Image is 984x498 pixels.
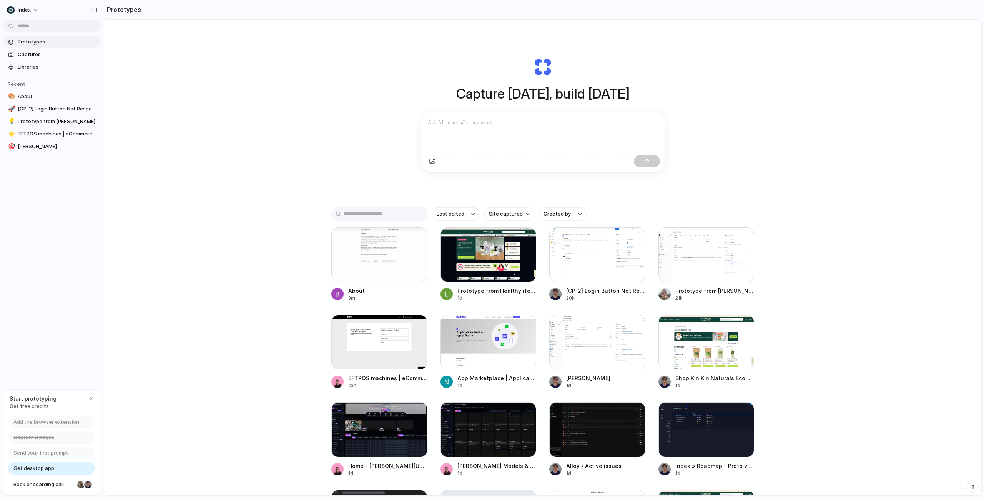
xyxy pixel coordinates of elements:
span: Captures [18,51,97,58]
h1: Capture [DATE], build [DATE] [456,84,630,104]
a: Index » Roadmap - Proto variantIndex » Roadmap - Proto variant1d [658,402,755,476]
div: Prototype from [PERSON_NAME] [675,287,755,295]
div: Christian Iacullo [83,480,93,489]
a: Shop Kin Kin Naturals Eco | HealthylifeShop Kin Kin Naturals Eco | Healthylife1d [658,315,755,389]
button: 💡 [7,118,15,125]
a: Alloy › Active issuesAlloy › Active issues1d [549,402,645,476]
span: Created by [544,210,571,218]
a: Prototype from Healthylife & Healthylife Pharmacy (Formerly Superpharmacy)Prototype from Healthyl... [440,227,537,302]
div: 1d [457,470,537,477]
div: 1d [566,382,610,389]
button: Index [4,4,43,16]
button: 🎨 [7,93,15,100]
a: Leonardo Ai Models & Training - Leonardo.Ai[PERSON_NAME] Models & Training - [PERSON_NAME][URL]1d [440,402,537,476]
a: Prototype from Aleksi Kallio - AttioPrototype from [PERSON_NAME]21h [658,227,755,302]
span: Add the browser extension [13,418,79,426]
a: Home - Leonardo.AiHome - [PERSON_NAME][URL]1d [331,402,427,476]
div: 20h [566,295,645,302]
span: Send your first prompt [13,449,68,457]
span: Index [18,6,31,14]
div: 1d [675,470,755,477]
div: 1d [457,382,537,389]
span: Last edited [437,210,464,218]
div: 1d [675,382,755,389]
div: 💡 [8,117,13,126]
div: About [348,287,365,295]
span: Libraries [18,63,97,71]
a: Book onboarding call [8,478,95,491]
div: Index » Roadmap - Proto variant [675,462,755,470]
button: Created by [539,207,587,221]
div: 🚀 [8,105,13,114]
div: Prototype from Healthylife & Healthylife Pharmacy (Formerly Superpharmacy) [457,287,537,295]
div: [PERSON_NAME] Models & Training - [PERSON_NAME][URL] [457,462,537,470]
div: 1d [348,470,427,477]
a: 🚀[CP-2] Login Button Not Responding on Homepage - Jira [4,103,100,115]
span: Prototype from [PERSON_NAME] [18,118,97,125]
div: EFTPOS machines | eCommerce | free quote | Tyro [348,374,427,382]
a: Aleksi Kallio - Attio[PERSON_NAME]1d [549,315,645,389]
a: Libraries [4,61,100,73]
span: About [18,93,97,100]
h2: Prototypes [104,5,141,14]
div: 🎨 [8,92,13,101]
a: AboutAbout3m [331,227,427,302]
button: Last edited [432,207,480,221]
a: Get desktop app [8,462,95,475]
button: 🎯 [7,143,15,150]
span: Start prototyping [10,394,57,403]
div: 21h [675,295,755,302]
a: 💡Prototype from [PERSON_NAME] [4,116,100,127]
div: Nicole Kubica [76,480,86,489]
span: Prototypes [18,38,97,46]
a: 🎨About [4,91,100,102]
span: [PERSON_NAME] [18,143,97,150]
a: App Marketplace | Applications built on top of Partly InfrastructureApp Marketplace | Application... [440,315,537,389]
a: 🎯[PERSON_NAME] [4,141,100,152]
a: EFTPOS machines | eCommerce | free quote | TyroEFTPOS machines | eCommerce | free quote | Tyro23h [331,315,427,389]
div: 1d [566,470,622,477]
span: Book onboarding call [13,481,74,488]
div: 1d [457,295,537,302]
div: Home - [PERSON_NAME][URL] [348,462,427,470]
div: 23h [348,382,427,389]
div: ⭐ [8,130,13,139]
a: ⭐EFTPOS machines | eCommerce | free quote | Tyro [4,128,100,140]
a: [CP-2] Login Button Not Responding on Homepage - Jira[CP-2] Login Button Not Responding on Homepa... [549,227,645,302]
div: Shop Kin Kin Naturals Eco | Healthylife [675,374,755,382]
span: Capture 3 pages [13,434,54,441]
span: Recent [8,81,25,87]
span: Site captured [489,210,523,218]
span: Get desktop app [13,465,54,472]
div: 3m [348,295,365,302]
div: 🎯 [8,142,13,151]
div: Alloy › Active issues [566,462,622,470]
span: Get free credits [10,403,57,410]
button: 🚀 [7,105,15,113]
div: [CP-2] Login Button Not Responding on Homepage - Jira [566,287,645,295]
button: Site captured [484,207,534,221]
span: EFTPOS machines | eCommerce | free quote | Tyro [18,130,97,138]
button: ⭐ [7,130,15,138]
a: Prototypes [4,36,100,48]
span: [CP-2] Login Button Not Responding on Homepage - Jira [18,105,97,113]
div: [PERSON_NAME] [566,374,610,382]
a: Captures [4,49,100,60]
div: App Marketplace | Applications built on top of Partly Infrastructure [457,374,537,382]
